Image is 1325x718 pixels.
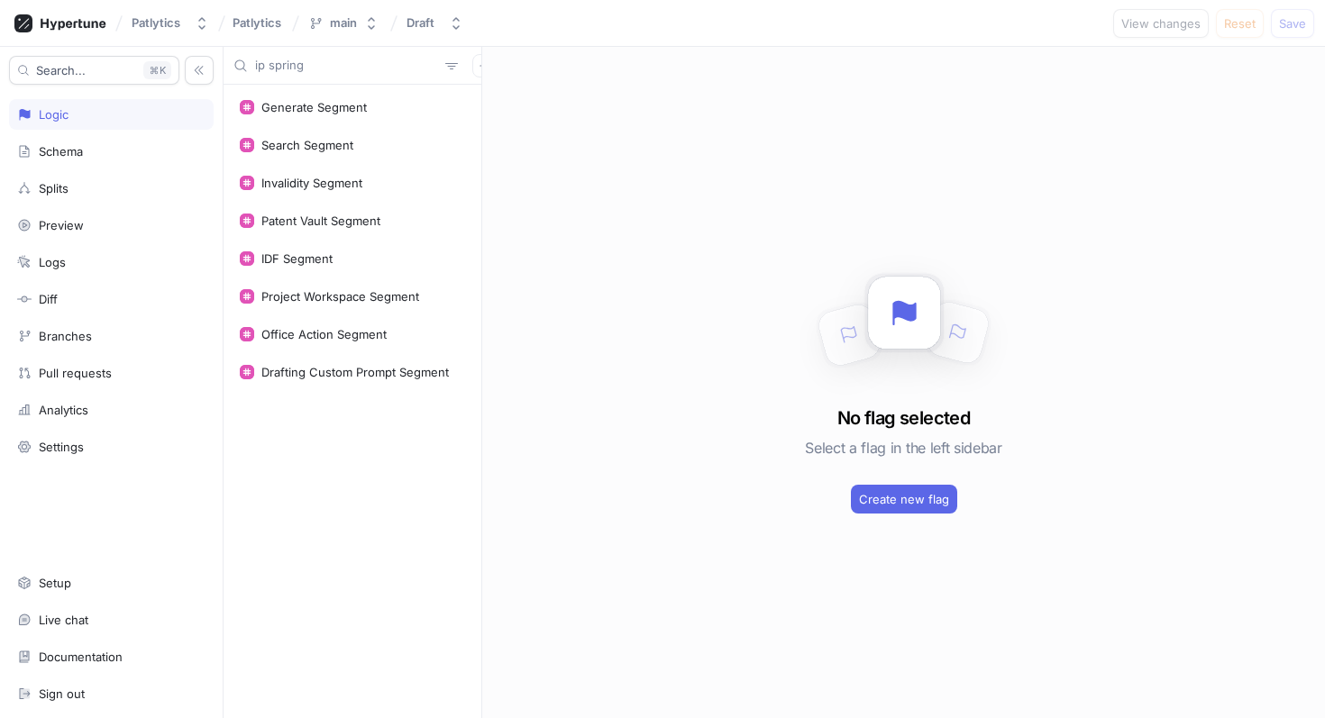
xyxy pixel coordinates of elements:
span: Save [1279,18,1306,29]
div: Draft [407,15,434,31]
div: Generate Segment [261,100,367,114]
div: Search Segment [261,138,353,152]
div: main [330,15,357,31]
div: Diff [39,292,58,306]
button: Draft [399,8,471,38]
button: Save [1271,9,1314,38]
div: Schema [39,144,83,159]
div: Pull requests [39,366,112,380]
div: Branches [39,329,92,343]
div: Patent Vault Segment [261,214,380,228]
button: main [301,8,386,38]
div: Office Action Segment [261,327,387,341]
div: Drafting Custom Prompt Segment [261,365,449,379]
div: Invalidity Segment [261,176,362,190]
div: Settings [39,440,84,454]
span: Patlytics [233,16,281,29]
button: Patlytics [124,8,216,38]
span: Create new flag [859,494,949,504]
h5: Select a flag in the left sidebar [805,432,1001,464]
button: Reset [1216,9,1264,38]
div: Analytics [39,403,88,417]
a: Documentation [9,641,214,672]
div: K [143,61,171,79]
span: Search... [36,65,86,76]
div: Sign out [39,686,85,701]
span: View changes [1121,18,1201,29]
input: Search... [255,57,438,75]
div: Documentation [39,650,123,664]
button: Search...K [9,56,179,85]
div: Patlytics [132,15,180,31]
div: IDF Segment [261,251,333,266]
div: Setup [39,576,71,590]
div: Splits [39,181,69,195]
span: Reset [1224,18,1256,29]
h3: No flag selected [837,404,970,432]
div: Live chat [39,613,88,627]
div: Logic [39,107,69,122]
div: Logs [39,255,66,269]
button: Create new flag [851,485,957,514]
div: Project Workspace Segment [261,289,419,304]
button: View changes [1113,9,1209,38]
div: Preview [39,218,84,232]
